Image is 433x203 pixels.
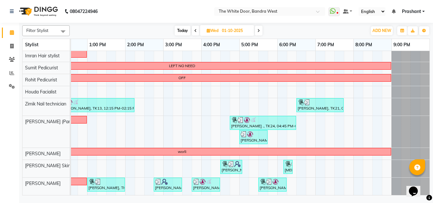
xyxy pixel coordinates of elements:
[25,77,57,83] span: Rohit Pedicurist
[25,53,60,59] span: Imran Hair stylist
[16,3,60,20] img: logo
[372,28,391,33] span: ADD NEW
[154,179,181,191] div: [PERSON_NAME], TK20, 02:45 PM-03:30 PM, TWD Classic Pedicure
[278,40,298,49] a: 6:00 PM
[87,40,107,49] a: 1:00 PM
[70,3,98,20] b: 08047224946
[164,40,184,49] a: 3:00 PM
[284,161,292,173] div: [MEDICAL_DATA][PERSON_NAME], TK31, 06:10 PM-06:25 PM, Threading Eye Brows
[59,99,134,111] div: [PERSON_NAME], TK13, 12:15 PM-02:15 PM, TWD Classic Manicure,Gel Polish Removal,Long Last Gel Polish
[25,181,61,186] span: [PERSON_NAME]
[25,119,80,124] span: [PERSON_NAME] (Pammy)
[316,40,336,49] a: 7:00 PM
[259,179,286,191] div: [PERSON_NAME], TK22, 05:30 PM-06:15 PM, TWD Classic Pedicure
[230,117,295,129] div: [PERSON_NAME] ., TK24, 04:45 PM-06:30 PM, Absolute Acrlyic,Long Last Gel Polish
[25,65,58,71] span: Sumit Pedicurist
[402,8,421,15] span: Prashant
[354,40,374,49] a: 8:00 PM
[406,178,427,197] iframe: chat widget
[88,179,124,191] div: [PERSON_NAME], TK17, 01:00 PM-02:00 PM, Essentially Yours Pedicures - Stay Youthful
[205,28,220,33] span: Wed
[221,161,242,173] div: [PERSON_NAME], TK20, 04:30 PM-05:05 PM, Eyebrow waxing,Waxing Upper Lips
[392,40,412,49] a: 9:00 PM
[25,42,38,48] span: Stylist
[25,101,66,107] span: Zimik Nail technician
[25,89,56,95] span: Houda Facialist
[178,75,186,81] div: OFF
[202,40,222,49] a: 4:00 PM
[371,26,393,35] button: ADD NEW
[25,151,61,156] span: [PERSON_NAME]
[297,99,343,111] div: [PERSON_NAME], TK21, 06:30 PM-07:45 PM, Gel Polish Removal,Manicures - Shape & Polish
[126,40,145,49] a: 2:00 PM
[175,26,191,35] span: Today
[25,163,70,168] span: [PERSON_NAME] Skin
[169,63,195,69] div: LEFT NO NEED
[240,131,267,143] div: [PERSON_NAME], TK22, 05:00 PM-05:45 PM, TWD Classic Manicure
[26,28,48,33] span: Filter Stylist
[192,179,219,191] div: [PERSON_NAME] ., TK24, 03:45 PM-04:30 PM, TWD Classic Pedicure
[240,40,260,49] a: 5:00 PM
[220,26,252,35] input: 2025-10-01
[178,149,186,155] div: worli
